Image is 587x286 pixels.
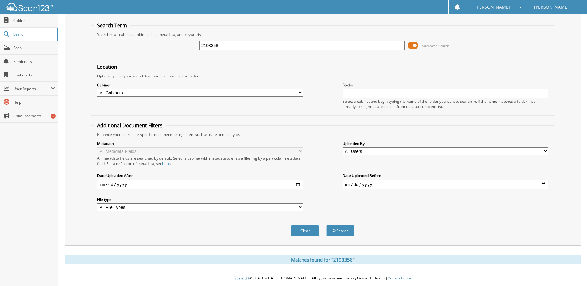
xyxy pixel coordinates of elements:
div: All metadata fields are searched by default. Select a cabinet with metadata to enable filtering b... [97,156,303,166]
button: Search [326,225,354,236]
a: Privacy Policy [388,275,411,281]
label: Date Uploaded Before [343,173,548,178]
label: File type [97,197,303,202]
img: scan123-logo-white.svg [6,3,53,11]
span: [PERSON_NAME] [534,5,569,9]
div: Enhance your search for specific documents using filters such as date and file type. [94,132,551,137]
div: Select a cabinet and begin typing the name of the folder you want to search in. If the name match... [343,99,548,109]
a: here [162,161,170,166]
div: Matches found for "2193358" [65,255,581,264]
label: Metadata [97,141,303,146]
input: end [343,180,548,189]
div: Searches all cabinets, folders, files, metadata, and keywords [94,32,551,37]
span: User Reports [13,86,51,91]
div: © [DATE]-[DATE] [DOMAIN_NAME]. All rights reserved | appg03-scan123-com | [58,271,587,286]
span: [PERSON_NAME] [475,5,510,9]
span: Cabinets [13,18,55,23]
legend: Search Term [94,22,130,29]
span: Reminders [13,59,55,64]
button: Clear [291,225,319,236]
div: Optionally limit your search to a particular cabinet or folder [94,73,551,79]
label: Cabinet [97,82,303,88]
legend: Location [94,63,120,70]
span: Help [13,100,55,105]
span: Scan [13,45,55,50]
label: Date Uploaded After [97,173,303,178]
label: Folder [343,82,548,88]
legend: Additional Document Filters [94,122,166,129]
span: Announcements [13,113,55,119]
span: Bookmarks [13,72,55,78]
span: Advanced Search [422,43,449,48]
input: start [97,180,303,189]
span: Scan123 [235,275,249,281]
label: Uploaded By [343,141,548,146]
span: Search [13,32,54,37]
div: 2 [51,114,56,119]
